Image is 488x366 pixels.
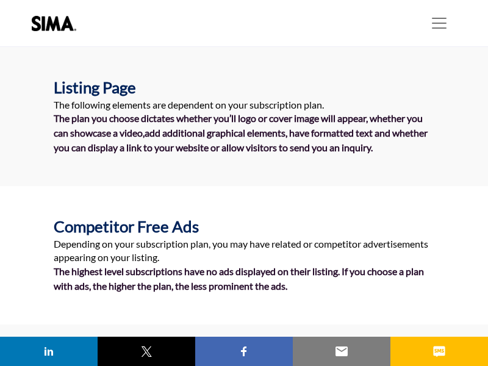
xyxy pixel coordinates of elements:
img: linkedin sharing button [41,344,56,359]
img: sms sharing button [432,344,447,359]
b: The plan you choose dictates whether you’ll logo or cover image will appear, whether you can show... [54,112,428,153]
p: Depending on your subscription plan, you may have related or competitor advertisements appearing ... [54,237,434,265]
b: The highest level subscriptions have no ads displayed on their listing. If you choose a plan with... [54,265,424,292]
img: twitter sharing button [139,344,154,359]
button: Toggle navigation [422,11,456,35]
img: facebook sharing button [237,344,251,359]
p: The following elements are dependent on your subscription plan. [54,98,434,112]
h5: Competitor Free Ads [54,217,434,237]
h5: Listing Page [54,77,434,98]
img: Site Logo [32,16,82,31]
img: email sharing button [334,344,349,359]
